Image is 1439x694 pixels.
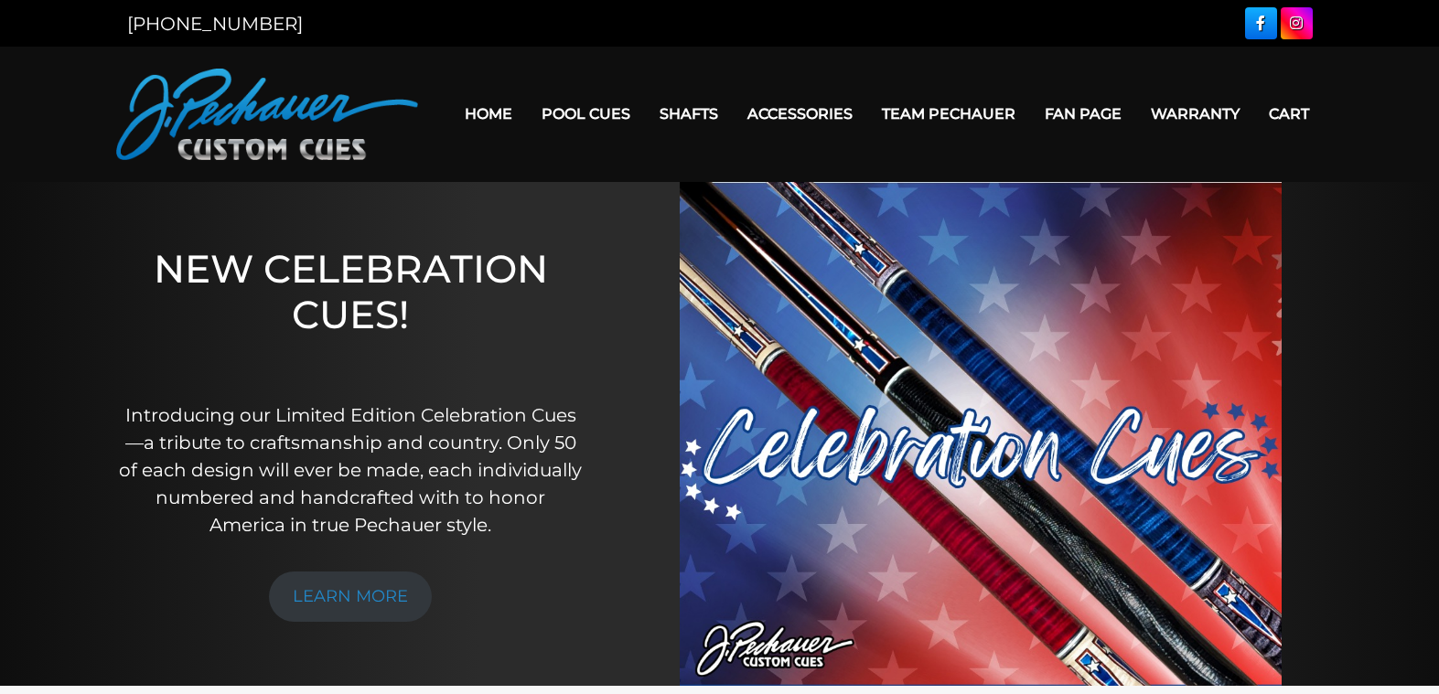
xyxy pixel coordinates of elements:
[116,69,418,160] img: Pechauer Custom Cues
[117,401,585,539] p: Introducing our Limited Edition Celebration Cues—a tribute to craftsmanship and country. Only 50 ...
[1254,91,1324,137] a: Cart
[127,13,303,35] a: [PHONE_NUMBER]
[1136,91,1254,137] a: Warranty
[527,91,645,137] a: Pool Cues
[867,91,1030,137] a: Team Pechauer
[269,571,432,622] a: LEARN MORE
[1030,91,1136,137] a: Fan Page
[117,246,585,377] h1: NEW CELEBRATION CUES!
[450,91,527,137] a: Home
[645,91,733,137] a: Shafts
[733,91,867,137] a: Accessories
